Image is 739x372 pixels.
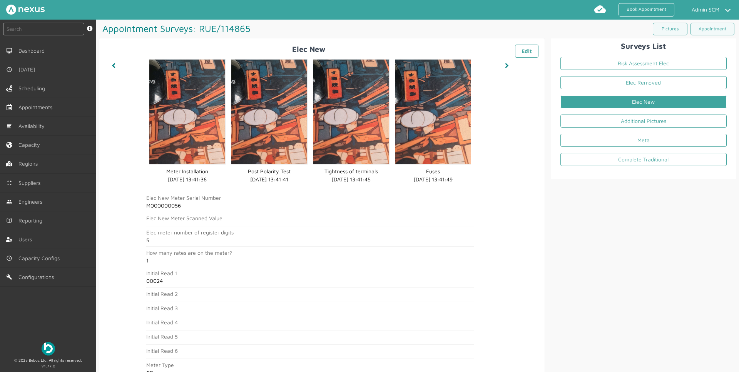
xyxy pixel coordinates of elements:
[313,175,389,183] dd: [DATE] 13:41:45
[6,85,12,91] img: scheduling-left-menu.svg
[105,45,538,53] h2: Elec New ️️️
[231,175,307,183] dd: [DATE] 13:41:41
[149,175,225,183] dd: [DATE] 13:41:36
[515,45,538,58] a: Edit
[395,60,471,164] img: elec_new_fuses_image.png
[231,60,307,164] img: elec_new_polarity_test_image.png
[560,95,727,108] a: Elec New
[146,362,474,368] h2: Meter Type
[691,23,734,35] a: Appointment
[42,342,55,355] img: Beboc Logo
[6,180,12,186] img: md-contract.svg
[6,236,12,242] img: user-left-menu.svg
[6,48,12,54] img: md-desktop.svg
[18,218,45,224] span: Reporting
[231,167,307,175] dd: Post Polarity Test
[560,153,727,166] a: Complete Traditional
[560,76,727,89] a: Elec Removed
[554,42,733,50] h2: Surveys List
[146,348,474,354] h2: Initial Read 6
[18,104,55,110] span: Appointments
[146,195,474,201] h2: Elec New Meter Serial Number
[6,255,12,261] img: md-time.svg
[99,20,418,37] h1: Appointment Surveys: RUE/114865 ️️️
[146,257,474,264] h2: 1
[146,319,474,325] h2: Initial Read 4
[395,167,471,175] dd: Fuses
[18,85,48,91] span: Scheduling
[146,278,474,284] h2: 00024
[313,60,389,164] img: elec_new_tightness_terminals_image.png
[653,23,687,35] a: Pictures
[146,291,474,297] h2: Initial Read 2
[6,199,12,205] img: md-people.svg
[313,167,389,175] dd: Tightness of terminals
[6,5,45,15] img: Nexus
[146,334,474,340] h2: Initial Read 5
[6,123,12,129] img: md-list.svg
[18,48,48,54] span: Dashboard
[560,115,727,128] a: Additional Pictures
[560,134,727,147] a: Meta
[6,66,12,73] img: md-time.svg
[146,305,474,311] h2: Initial Read 3
[6,274,12,280] img: md-build.svg
[6,104,12,110] img: appointments-left-menu.svg
[18,66,38,73] span: [DATE]
[18,142,43,148] span: Capacity
[149,167,225,175] dd: Meter Installation
[560,57,727,70] a: Risk Assessment Elec
[146,270,474,276] h2: Initial Read 1
[18,180,43,186] span: Suppliers
[3,23,84,35] input: Search by: Ref, PostCode, MPAN, MPRN, Account, Customer
[18,236,35,242] span: Users
[18,255,63,261] span: Capacity Configs
[18,199,45,205] span: Engineers
[395,175,471,183] dd: [DATE] 13:41:49
[6,218,12,224] img: md-book.svg
[146,229,474,236] h2: Elec meter number of register digits
[146,215,474,221] h2: Elec New Meter Scanned Value
[149,60,225,164] img: elec_new_meter_installation_image.png
[6,161,12,167] img: regions.left-menu.svg
[18,123,48,129] span: Availability
[6,142,12,148] img: capacity-left-menu.svg
[146,250,474,256] h2: How many rates are on the meter?
[146,237,474,243] h2: 5
[146,203,474,209] h2: M000000056
[18,161,41,167] span: Regions
[619,3,674,17] a: Book Appointment
[18,274,57,280] span: Configurations
[594,3,606,15] img: md-cloud-done.svg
